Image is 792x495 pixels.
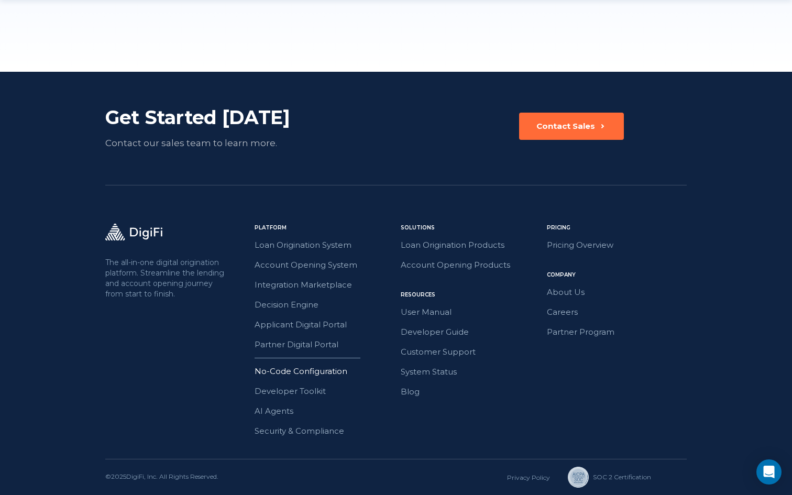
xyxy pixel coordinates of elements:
a: Decision Engine [255,298,394,312]
a: Security & Compliance [255,424,394,438]
a: Account Opening Products [401,258,541,272]
div: Platform [255,224,394,232]
a: AI Agents [255,404,394,418]
div: Contact Sales [536,121,595,131]
div: Resources [401,291,541,299]
a: User Manual [401,305,541,319]
a: Customer Support [401,345,541,359]
a: Applicant Digital Portal [255,318,394,332]
div: Pricing [547,224,687,232]
a: Contact Sales [519,113,624,150]
a: Developer Guide [401,325,541,339]
a: Careers [547,305,687,319]
button: Contact Sales [519,113,624,140]
a: Loan Origination System [255,238,394,252]
div: SOC 2 Сertification [593,472,651,482]
a: Pricing Overview [547,238,687,252]
a: System Status [401,365,541,379]
div: Contact our sales team to learn more. [105,136,338,150]
a: Partner Digital Portal [255,338,394,351]
div: Get Started [DATE] [105,105,338,129]
a: Privacy Policy [507,474,550,481]
a: No-Code Configuration [255,365,394,378]
a: Loan Origination Products [401,238,541,252]
a: Developer Toolkit [255,384,394,398]
div: Open Intercom Messenger [756,459,782,485]
a: Account Opening System [255,258,394,272]
a: About Us [547,285,687,299]
a: Blog [401,385,541,399]
a: SOC 2 Сertification [568,467,637,488]
div: Company [547,271,687,279]
p: The all-in-one digital origination platform. Streamline the lending and account opening journey f... [105,257,227,299]
div: © 2025 DigiFi, Inc. All Rights Reserved. [105,472,218,482]
a: Partner Program [547,325,687,339]
div: Solutions [401,224,541,232]
a: Integration Marketplace [255,278,394,292]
